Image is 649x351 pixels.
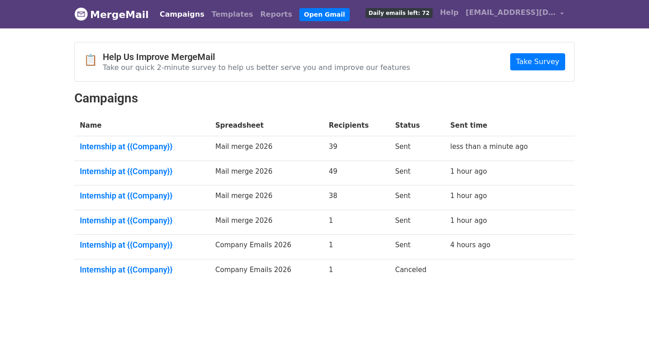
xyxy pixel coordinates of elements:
[436,4,462,22] a: Help
[366,8,433,18] span: Daily emails left: 72
[390,210,445,235] td: Sent
[390,115,445,136] th: Status
[390,259,445,284] td: Canceled
[210,136,324,161] td: Mail merge 2026
[210,161,324,185] td: Mail merge 2026
[210,259,324,284] td: Company Emails 2026
[80,191,205,201] a: Internship at {{Company}}
[390,185,445,210] td: Sent
[80,142,205,152] a: Internship at {{Company}}
[466,7,556,18] span: [EMAIL_ADDRESS][DOMAIN_NAME]
[450,192,487,200] a: 1 hour ago
[323,136,389,161] td: 39
[210,210,324,235] td: Mail merge 2026
[103,51,410,62] h4: Help Us Improve MergeMail
[74,91,575,106] h2: Campaigns
[604,308,649,351] iframe: Chat Widget
[80,265,205,275] a: Internship at {{Company}}
[450,167,487,175] a: 1 hour ago
[156,5,208,23] a: Campaigns
[323,210,389,235] td: 1
[210,115,324,136] th: Spreadsheet
[450,217,487,225] a: 1 hour ago
[390,161,445,185] td: Sent
[450,241,490,249] a: 4 hours ago
[445,115,561,136] th: Sent time
[208,5,256,23] a: Templates
[74,5,149,24] a: MergeMail
[80,240,205,250] a: Internship at {{Company}}
[210,185,324,210] td: Mail merge 2026
[323,161,389,185] td: 49
[510,53,565,70] a: Take Survey
[80,166,205,176] a: Internship at {{Company}}
[323,235,389,259] td: 1
[450,143,528,151] a: less than a minute ago
[323,185,389,210] td: 38
[210,235,324,259] td: Company Emails 2026
[390,235,445,259] td: Sent
[323,115,389,136] th: Recipients
[80,216,205,226] a: Internship at {{Company}}
[84,54,103,67] span: 📋
[299,8,349,21] a: Open Gmail
[74,115,210,136] th: Name
[74,7,88,21] img: MergeMail logo
[323,259,389,284] td: 1
[257,5,296,23] a: Reports
[103,63,410,72] p: Take our quick 2-minute survey to help us better serve you and improve our features
[390,136,445,161] td: Sent
[462,4,567,25] a: [EMAIL_ADDRESS][DOMAIN_NAME]
[362,4,436,22] a: Daily emails left: 72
